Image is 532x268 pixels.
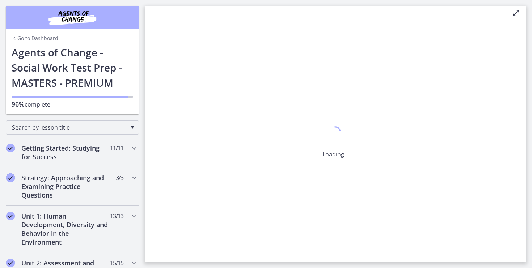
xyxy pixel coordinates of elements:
[6,173,15,182] i: Completed
[21,144,110,161] h2: Getting Started: Studying for Success
[110,144,123,152] span: 11 / 11
[12,100,25,108] span: 96%
[6,212,15,220] i: Completed
[6,259,15,267] i: Completed
[322,150,349,159] p: Loading...
[110,259,123,267] span: 15 / 15
[21,212,110,246] h2: Unit 1: Human Development, Diversity and Behavior in the Environment
[6,144,15,152] i: Completed
[29,9,116,26] img: Agents of Change Social Work Test Prep
[12,35,58,42] a: Go to Dashboard
[12,124,127,131] span: Search by lesson title
[21,173,110,199] h2: Strategy: Approaching and Examining Practice Questions
[12,45,133,90] h1: Agents of Change - Social Work Test Prep - MASTERS - PREMIUM
[116,173,123,182] span: 3 / 3
[12,100,133,109] p: complete
[322,125,349,141] div: 1
[110,212,123,220] span: 13 / 13
[6,120,139,135] div: Search by lesson title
